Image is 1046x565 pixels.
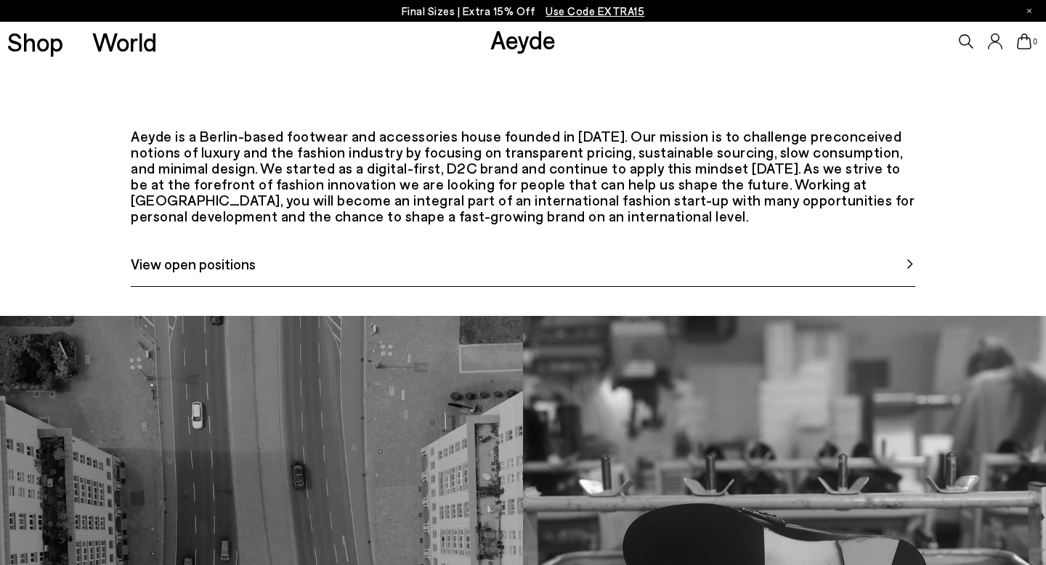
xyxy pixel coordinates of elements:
[7,29,63,54] a: Shop
[904,259,915,269] img: svg%3E
[1031,38,1039,46] span: 0
[92,29,157,54] a: World
[546,4,644,17] span: Navigate to /collections/ss25-final-sizes
[131,128,915,224] div: Aeyde is a Berlin-based footwear and accessories house founded in [DATE]. Our mission is to chall...
[1017,33,1031,49] a: 0
[131,253,256,275] span: View open positions
[490,24,556,54] a: Aeyde
[131,253,915,287] a: View open positions
[402,2,645,20] p: Final Sizes | Extra 15% Off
